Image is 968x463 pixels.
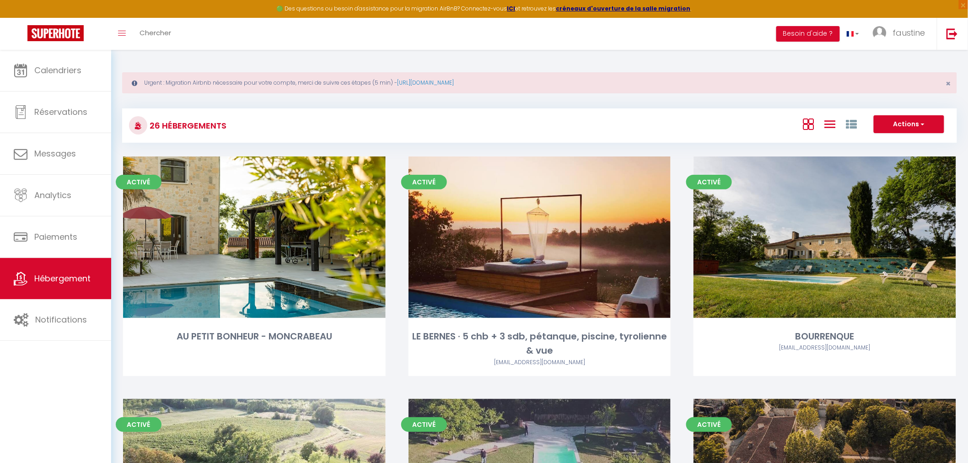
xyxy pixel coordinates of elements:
[133,18,178,50] a: Chercher
[116,175,161,189] span: Activé
[140,28,171,38] span: Chercher
[122,72,957,93] div: Urgent : Migration Airbnb nécessaire pour votre compte, merci de suivre ces étapes (5 min) -
[866,18,937,50] a: ... faustine
[409,329,671,358] div: LE BERNES · 5 chb + 3 sdb, pétanque, piscine, tyrolienne & vue
[34,273,91,284] span: Hébergement
[893,27,925,38] span: faustine
[34,148,76,159] span: Messages
[35,314,87,325] span: Notifications
[803,116,814,131] a: Vue en Box
[776,26,840,42] button: Besoin d'aide ?
[946,80,951,88] button: Close
[34,65,81,76] span: Calendriers
[873,26,887,40] img: ...
[946,28,958,39] img: logout
[397,79,454,86] a: [URL][DOMAIN_NAME]
[401,417,447,432] span: Activé
[694,329,956,344] div: BOURRENQUE
[123,329,386,344] div: AU PETIT BONHEUR - MONCRABEAU
[686,175,732,189] span: Activé
[401,175,447,189] span: Activé
[686,417,732,432] span: Activé
[946,78,951,89] span: ×
[409,358,671,367] div: Airbnb
[34,106,87,118] span: Réservations
[34,231,77,242] span: Paiements
[874,115,944,134] button: Actions
[694,344,956,352] div: Airbnb
[27,25,84,41] img: Super Booking
[824,116,835,131] a: Vue en Liste
[507,5,516,12] a: ICI
[556,5,691,12] a: créneaux d'ouverture de la salle migration
[116,417,161,432] span: Activé
[147,115,226,136] h3: 26 Hébergements
[846,116,857,131] a: Vue par Groupe
[7,4,35,31] button: Ouvrir le widget de chat LiveChat
[34,189,71,201] span: Analytics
